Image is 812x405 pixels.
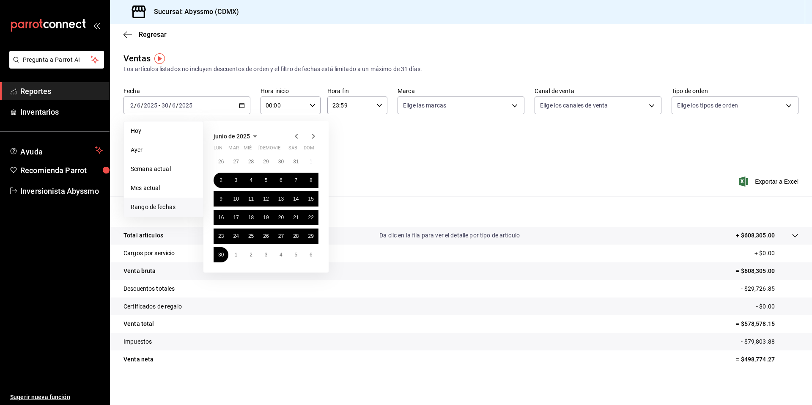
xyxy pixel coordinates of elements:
[131,127,196,135] span: Hoy
[214,173,228,188] button: 2 de junio de 2025
[310,252,313,258] abbr: 6 de julio de 2025
[131,165,196,174] span: Semana actual
[304,247,318,262] button: 6 de julio de 2025
[214,229,228,244] button: 23 de junio de 2025
[218,215,224,220] abbr: 16 de junio de 2025
[178,102,193,109] input: ----
[176,102,178,109] span: /
[228,247,243,262] button: 1 de julio de 2025
[214,191,228,207] button: 9 de junio de 2025
[263,159,269,165] abbr: 29 de mayo de 2025
[293,215,299,220] abbr: 21 de junio de 2025
[228,229,243,244] button: 24 de junio de 2025
[123,88,250,94] label: Fecha
[244,145,252,154] abbr: miércoles
[123,337,152,346] p: Impuestos
[672,88,798,94] label: Tipo de orden
[233,196,239,202] abbr: 10 de junio de 2025
[308,196,314,202] abbr: 15 de junio de 2025
[244,154,258,169] button: 28 de mayo de 2025
[161,102,169,109] input: --
[228,173,243,188] button: 3 de junio de 2025
[280,252,283,258] abbr: 4 de julio de 2025
[250,177,252,183] abbr: 4 de junio de 2025
[274,154,288,169] button: 30 de mayo de 2025
[310,159,313,165] abbr: 1 de junio de 2025
[248,215,254,220] abbr: 18 de junio de 2025
[288,145,297,154] abbr: sábado
[304,145,314,154] abbr: domingo
[258,145,308,154] abbr: jueves
[293,159,299,165] abbr: 31 de mayo de 2025
[274,229,288,244] button: 27 de junio de 2025
[304,210,318,225] button: 22 de junio de 2025
[6,61,104,70] a: Pregunta a Parrot AI
[308,233,314,239] abbr: 29 de junio de 2025
[248,233,254,239] abbr: 25 de junio de 2025
[159,102,160,109] span: -
[219,177,222,183] abbr: 2 de junio de 2025
[274,210,288,225] button: 20 de junio de 2025
[134,102,137,109] span: /
[736,355,798,364] p: = $498,774.27
[139,30,167,39] span: Regresar
[214,210,228,225] button: 16 de junio de 2025
[143,102,158,109] input: ----
[214,131,260,141] button: junio de 2025
[123,284,175,293] p: Descuentos totales
[244,247,258,262] button: 2 de julio de 2025
[244,229,258,244] button: 25 de junio de 2025
[308,215,314,220] abbr: 22 de junio de 2025
[288,210,303,225] button: 21 de junio de 2025
[123,249,175,258] p: Cargos por servicio
[265,177,268,183] abbr: 5 de junio de 2025
[403,101,446,110] span: Elige las marcas
[263,196,269,202] abbr: 12 de junio de 2025
[20,106,103,118] span: Inventarios
[741,176,798,187] button: Exportar a Excel
[233,233,239,239] abbr: 24 de junio de 2025
[294,252,297,258] abbr: 5 de julio de 2025
[244,173,258,188] button: 4 de junio de 2025
[263,233,269,239] abbr: 26 de junio de 2025
[398,88,524,94] label: Marca
[258,210,273,225] button: 19 de junio de 2025
[23,55,91,64] span: Pregunta a Parrot AI
[123,52,151,65] div: Ventas
[278,196,284,202] abbr: 13 de junio de 2025
[219,196,222,202] abbr: 9 de junio de 2025
[131,146,196,154] span: Ayer
[20,185,103,197] span: Inversionista Abyssmo
[233,215,239,220] abbr: 17 de junio de 2025
[235,177,238,183] abbr: 3 de junio de 2025
[310,177,313,183] abbr: 8 de junio de 2025
[288,247,303,262] button: 5 de julio de 2025
[278,215,284,220] abbr: 20 de junio de 2025
[258,154,273,169] button: 29 de mayo de 2025
[304,154,318,169] button: 1 de junio de 2025
[123,65,798,74] div: Los artículos listados no incluyen descuentos de orden y el filtro de fechas está limitado a un m...
[228,145,239,154] abbr: martes
[123,355,154,364] p: Venta neta
[280,177,283,183] abbr: 6 de junio de 2025
[123,320,154,328] p: Venta total
[293,196,299,202] abbr: 14 de junio de 2025
[20,85,103,97] span: Reportes
[169,102,171,109] span: /
[154,53,165,64] img: Tooltip marker
[228,191,243,207] button: 10 de junio de 2025
[137,102,141,109] input: --
[123,302,182,311] p: Certificados de regalo
[214,247,228,262] button: 30 de junio de 2025
[288,229,303,244] button: 28 de junio de 2025
[141,102,143,109] span: /
[218,252,224,258] abbr: 30 de junio de 2025
[741,337,798,346] p: - $79,803.88
[274,191,288,207] button: 13 de junio de 2025
[131,184,196,193] span: Mes actual
[123,231,163,240] p: Total artículos
[93,22,100,29] button: open_drawer_menu
[214,154,228,169] button: 26 de mayo de 2025
[304,173,318,188] button: 8 de junio de 2025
